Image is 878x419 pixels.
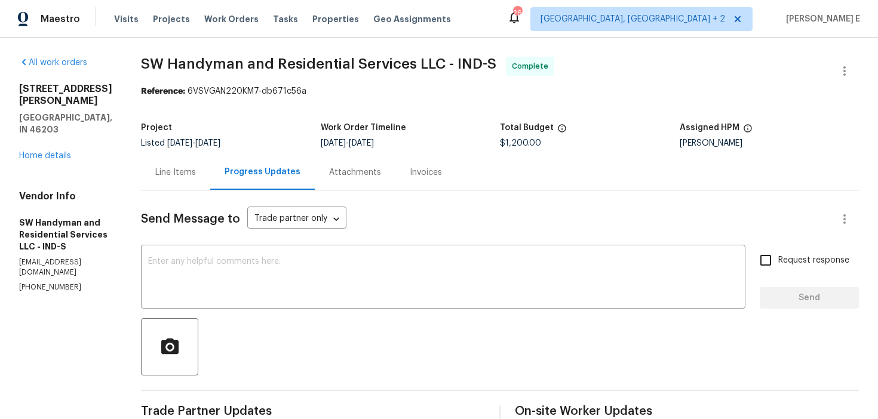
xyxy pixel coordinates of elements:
span: [DATE] [321,139,346,147]
h5: [GEOGRAPHIC_DATA], IN 46203 [19,112,112,135]
a: All work orders [19,58,87,67]
span: - [321,139,374,147]
span: Work Orders [204,13,259,25]
span: - [167,139,220,147]
span: SW Handyman and Residential Services LLC - IND-S [141,57,496,71]
h5: Project [141,124,172,132]
h5: Work Order Timeline [321,124,406,132]
span: Listed [141,139,220,147]
span: Properties [312,13,359,25]
span: Request response [778,254,849,267]
span: Trade Partner Updates [141,405,485,417]
span: [DATE] [167,139,192,147]
div: Invoices [410,167,442,178]
b: Reference: [141,87,185,95]
div: [PERSON_NAME] [680,139,859,147]
span: Tasks [273,15,298,23]
a: Home details [19,152,71,160]
span: Maestro [41,13,80,25]
div: Line Items [155,167,196,178]
span: On-site Worker Updates [515,405,859,417]
span: Complete [512,60,553,72]
span: [GEOGRAPHIC_DATA], [GEOGRAPHIC_DATA] + 2 [541,13,725,25]
span: Send Message to [141,213,240,225]
span: Projects [153,13,190,25]
span: [DATE] [349,139,374,147]
h4: Vendor Info [19,190,112,202]
h2: [STREET_ADDRESS][PERSON_NAME] [19,83,112,107]
h5: Total Budget [500,124,554,132]
span: $1,200.00 [500,139,541,147]
div: 6VSVGAN220KM7-db671c56a [141,85,859,97]
span: The hpm assigned to this work order. [743,124,753,139]
h5: SW Handyman and Residential Services LLC - IND-S [19,217,112,252]
div: Progress Updates [225,166,300,178]
div: 26 [513,7,521,19]
div: Trade partner only [247,209,346,229]
span: Visits [114,13,139,25]
span: The total cost of line items that have been proposed by Opendoor. This sum includes line items th... [557,124,567,139]
p: [EMAIL_ADDRESS][DOMAIN_NAME] [19,257,112,278]
span: [DATE] [195,139,220,147]
div: Attachments [329,167,381,178]
h5: Assigned HPM [680,124,739,132]
span: [PERSON_NAME] E [781,13,860,25]
span: Geo Assignments [373,13,451,25]
p: [PHONE_NUMBER] [19,282,112,292]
